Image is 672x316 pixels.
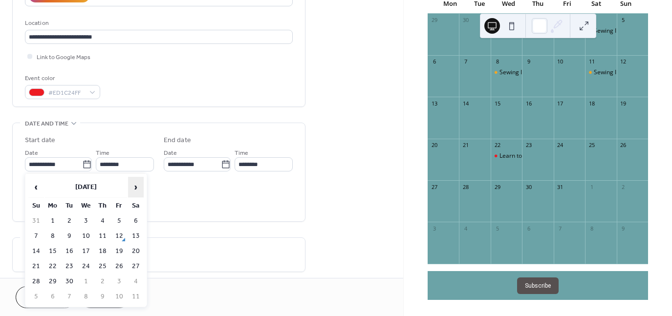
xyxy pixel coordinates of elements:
td: 6 [128,214,144,228]
td: 28 [28,274,44,289]
td: 9 [62,229,77,243]
span: Date [164,148,177,158]
th: Sa [128,199,144,213]
div: 29 [494,183,501,190]
td: 22 [45,259,61,274]
div: 29 [431,17,438,24]
td: 3 [78,214,94,228]
div: 1 [588,183,595,190]
div: 22 [494,142,501,149]
td: 5 [111,214,127,228]
div: 20 [431,142,438,149]
td: 1 [45,214,61,228]
td: 21 [28,259,44,274]
div: 4 [462,225,469,232]
td: 9 [95,290,110,304]
span: › [129,177,143,197]
td: 4 [128,274,144,289]
div: 15 [494,100,501,107]
div: Sewing I (Session 2) [499,68,553,77]
div: Sewing I (Session I) Prerequisite [585,27,616,35]
td: 16 [62,244,77,258]
td: 7 [28,229,44,243]
div: 16 [525,100,532,107]
div: Learn to Design (Pre-Req) [491,152,522,160]
div: Sewing I (Session 2) [585,68,616,77]
th: [DATE] [45,177,127,198]
div: 10 [557,58,564,65]
div: 9 [525,58,532,65]
td: 8 [78,290,94,304]
td: 1 [78,274,94,289]
span: Link to Google Maps [37,52,90,63]
th: We [78,199,94,213]
div: 23 [525,142,532,149]
div: 24 [557,142,564,149]
div: 31 [557,183,564,190]
span: Time [96,148,109,158]
td: 20 [128,244,144,258]
td: 10 [78,229,94,243]
td: 14 [28,244,44,258]
div: 25 [588,142,595,149]
th: Tu [62,199,77,213]
td: 11 [95,229,110,243]
div: Event color [25,73,98,84]
td: 2 [95,274,110,289]
td: 7 [62,290,77,304]
td: 6 [45,290,61,304]
div: 26 [620,142,627,149]
div: 6 [525,225,532,232]
th: Th [95,199,110,213]
td: 27 [128,259,144,274]
div: 30 [462,17,469,24]
div: 14 [462,100,469,107]
div: 7 [462,58,469,65]
div: 27 [431,183,438,190]
td: 24 [78,259,94,274]
span: #ED1C24FF [48,88,85,98]
td: 5 [28,290,44,304]
div: Location [25,18,291,28]
div: 5 [620,17,627,24]
span: Time [235,148,248,158]
button: Subscribe [517,277,559,294]
td: 31 [28,214,44,228]
td: 13 [128,229,144,243]
div: 2 [620,183,627,190]
th: Mo [45,199,61,213]
td: 25 [95,259,110,274]
div: 18 [588,100,595,107]
div: 12 [620,58,627,65]
div: Sewing I (Session 2) [491,68,522,77]
td: 26 [111,259,127,274]
div: 9 [620,225,627,232]
div: 8 [588,225,595,232]
div: 17 [557,100,564,107]
td: 2 [62,214,77,228]
td: 15 [45,244,61,258]
td: 8 [45,229,61,243]
div: Learn to Design (Pre-Req) [499,152,569,160]
div: 19 [620,100,627,107]
td: 18 [95,244,110,258]
td: 30 [62,274,77,289]
td: 10 [111,290,127,304]
div: 7 [557,225,564,232]
div: Sewing I (Session 2) [594,68,648,77]
td: 3 [111,274,127,289]
div: End date [164,135,191,146]
div: 13 [431,100,438,107]
span: Date and time [25,119,68,129]
div: 28 [462,183,469,190]
button: Cancel [16,286,76,308]
span: Date [25,148,38,158]
div: 6 [431,58,438,65]
div: 11 [588,58,595,65]
div: Start date [25,135,55,146]
th: Fr [111,199,127,213]
td: 17 [78,244,94,258]
div: 8 [494,58,501,65]
td: 12 [111,229,127,243]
